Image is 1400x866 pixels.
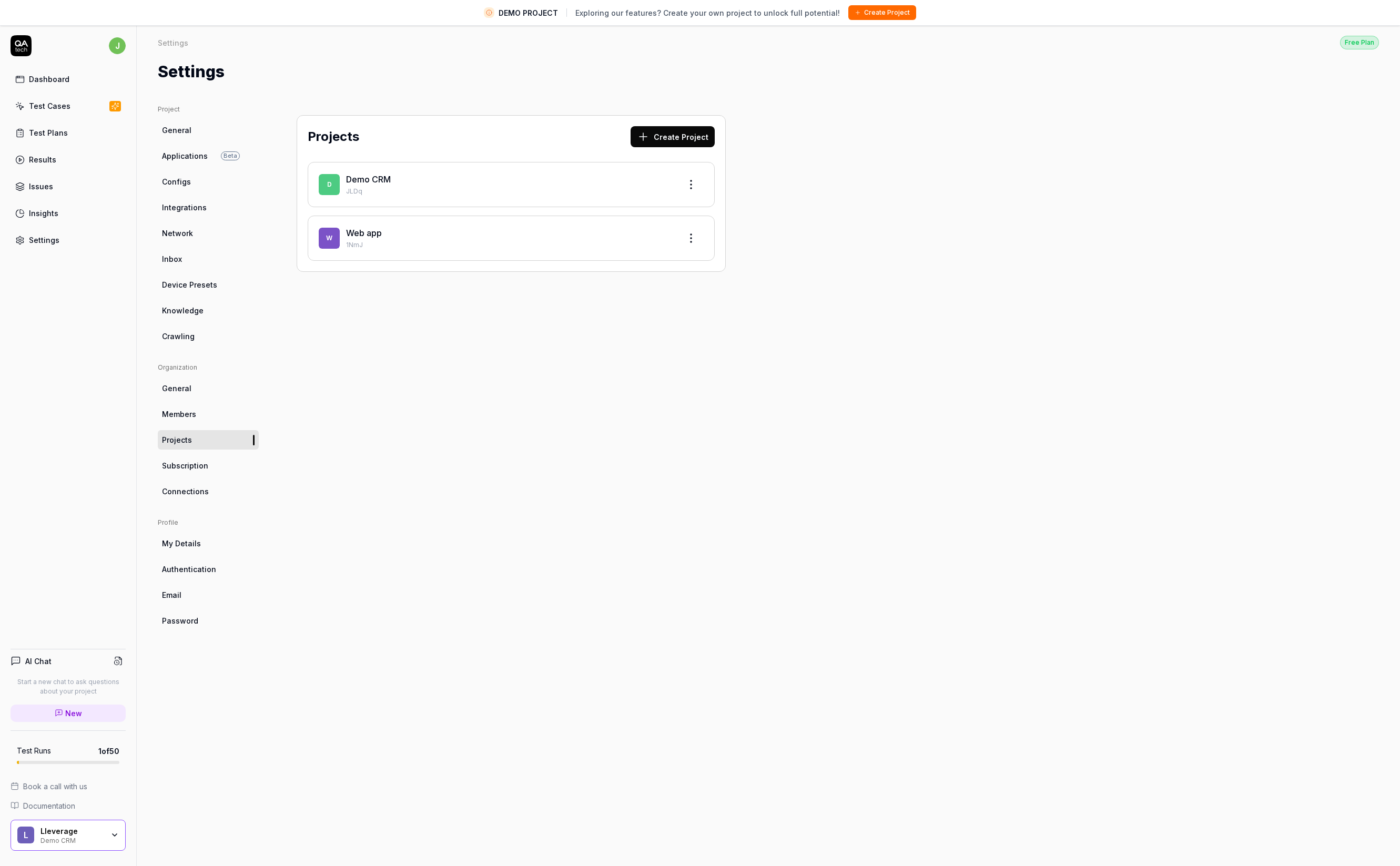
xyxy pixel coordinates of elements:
[29,74,69,85] div: Dashboard
[162,460,208,471] span: Subscription
[11,781,126,792] a: Book a call with us
[162,615,198,626] span: Password
[499,7,558,18] span: DEMO PROJECT
[158,223,259,243] a: Network
[346,240,672,250] p: 1NmJ
[162,564,216,575] span: Authentication
[40,827,104,836] div: Lleverage
[11,800,126,811] a: Documentation
[158,430,259,450] a: Projects
[11,230,126,250] a: Settings
[158,37,188,48] div: Settings
[29,100,70,111] div: Test Cases
[29,235,59,246] div: Settings
[308,127,359,146] h2: Projects
[11,149,126,170] a: Results
[319,174,340,195] span: D
[158,456,259,475] a: Subscription
[158,105,259,114] div: Project
[346,174,391,185] a: Demo CRM
[158,585,259,605] a: Email
[162,150,208,161] span: Applications
[631,126,715,147] button: Create Project
[346,187,672,196] p: JLDq
[11,96,126,116] a: Test Cases
[23,781,87,792] span: Book a call with us
[162,331,195,342] span: Crawling
[29,208,58,219] div: Insights
[29,181,53,192] div: Issues
[158,404,259,424] a: Members
[848,5,916,20] button: Create Project
[575,7,840,18] span: Exploring our features? Create your own project to unlock full potential!
[158,559,259,579] a: Authentication
[17,746,51,756] h5: Test Runs
[162,176,191,187] span: Configs
[109,37,126,54] span: j
[162,589,181,600] span: Email
[162,253,182,264] span: Inbox
[158,146,259,166] a: ApplicationsBeta
[162,434,192,445] span: Projects
[162,202,207,213] span: Integrations
[11,820,126,851] button: LLleverageDemo CRM
[158,60,225,84] h1: Settings
[158,363,259,372] div: Organization
[158,198,259,217] a: Integrations
[221,151,240,160] span: Beta
[11,69,126,89] a: Dashboard
[158,327,259,346] a: Crawling
[162,125,191,136] span: General
[11,677,126,696] p: Start a new chat to ask questions about your project
[158,379,259,398] a: General
[162,228,193,239] span: Network
[158,249,259,269] a: Inbox
[162,538,201,549] span: My Details
[158,611,259,630] a: Password
[162,279,217,290] span: Device Presets
[158,172,259,191] a: Configs
[158,275,259,294] a: Device Presets
[40,836,104,844] div: Demo CRM
[109,35,126,56] button: j
[65,708,82,719] span: New
[158,534,259,553] a: My Details
[29,154,56,165] div: Results
[158,120,259,140] a: General
[11,705,126,722] a: New
[158,482,259,501] a: Connections
[11,203,126,223] a: Insights
[162,305,204,316] span: Knowledge
[319,228,340,249] span: W
[162,409,196,420] span: Members
[1340,35,1379,49] button: Free Plan
[11,176,126,197] a: Issues
[98,746,119,757] span: 1 of 50
[11,123,126,143] a: Test Plans
[23,800,75,811] span: Documentation
[29,127,68,138] div: Test Plans
[25,656,52,667] h4: AI Chat
[162,486,209,497] span: Connections
[346,228,382,238] a: Web app
[17,827,34,843] span: L
[162,383,191,394] span: General
[158,518,259,527] div: Profile
[158,301,259,320] a: Knowledge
